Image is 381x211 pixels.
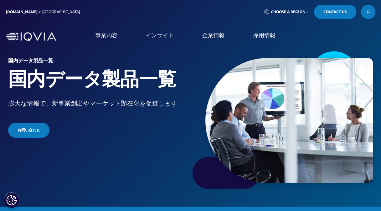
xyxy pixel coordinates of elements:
[18,127,40,133] span: お問い合わせ
[314,5,356,19] a: Contact Us
[42,9,83,14] div: [GEOGRAPHIC_DATA]
[8,99,188,111] p: 膨大な情報で、新事業創出やマーケット顕在化を促進します。
[8,123,49,138] a: お問い合わせ
[4,192,19,208] button: Cookie 設定
[271,9,306,14] span: Choose a Region
[323,10,347,14] span: Contact Us
[8,58,188,67] h6: 国内データ製品一覧
[8,67,188,99] h1: 国内データ製品一覧
[146,31,174,39] a: インサイト
[205,58,373,183] img: 079_sales-performance-presentation.jpg
[202,31,225,39] a: 企業情報
[6,9,38,14] a: [DOMAIN_NAME]
[59,22,375,52] nav: Primary
[95,31,118,39] a: 事業内容
[253,31,275,39] a: 採用情報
